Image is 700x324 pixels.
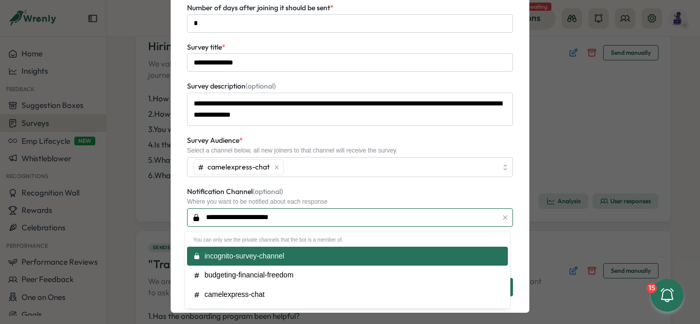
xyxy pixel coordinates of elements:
div: Where you want to be notified about each response [187,198,513,205]
label: Survey Audience [187,135,243,146]
div: 15 [647,283,657,293]
span: Survey description [187,81,276,91]
span: camelexpress-chat [208,162,270,173]
label: Survey title [187,42,225,53]
div: incognito-survey-channel [204,251,284,262]
label: Number of days after joining it should be sent [187,3,334,14]
button: 15 [651,279,684,312]
div: camelexpress-chat [204,289,265,300]
div: Select a channel below, all new joiners to that channel will receive the survey. [187,147,513,154]
span: (optional) [245,81,276,91]
div: budgeting-financial-freedom [204,270,294,281]
span: Notification Channel [187,187,283,196]
span: (optional) [253,187,283,196]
